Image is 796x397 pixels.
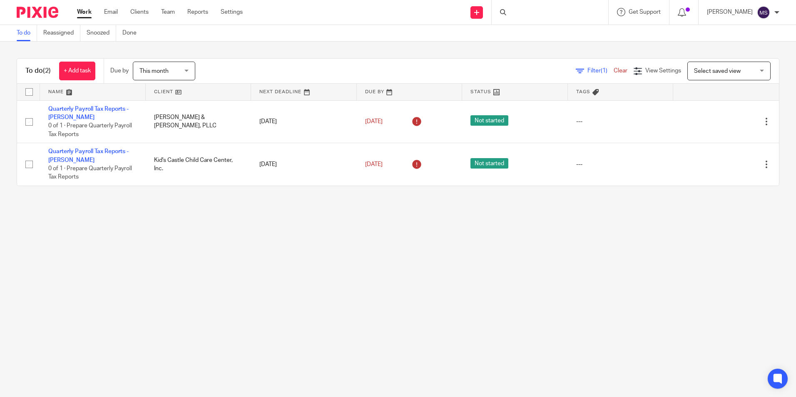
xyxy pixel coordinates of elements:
[365,161,383,167] span: [DATE]
[17,25,37,41] a: To do
[48,166,132,180] span: 0 of 1 · Prepare Quarterly Payroll Tax Reports
[629,9,661,15] span: Get Support
[87,25,116,41] a: Snoozed
[470,158,508,169] span: Not started
[59,62,95,80] a: + Add task
[587,68,614,74] span: Filter
[43,25,80,41] a: Reassigned
[130,8,149,16] a: Clients
[470,115,508,126] span: Not started
[221,8,243,16] a: Settings
[576,89,590,94] span: Tags
[576,117,665,126] div: ---
[365,119,383,124] span: [DATE]
[77,8,92,16] a: Work
[110,67,129,75] p: Due by
[614,68,627,74] a: Clear
[645,68,681,74] span: View Settings
[146,100,251,143] td: [PERSON_NAME] & [PERSON_NAME], PLLC
[251,100,357,143] td: [DATE]
[48,123,132,137] span: 0 of 1 · Prepare Quarterly Payroll Tax Reports
[161,8,175,16] a: Team
[251,143,357,186] td: [DATE]
[48,106,129,120] a: Quarterly Payroll Tax Reports - [PERSON_NAME]
[122,25,143,41] a: Done
[694,68,741,74] span: Select saved view
[187,8,208,16] a: Reports
[43,67,51,74] span: (2)
[146,143,251,186] td: Kid's Castle Child Care Center, Inc.
[104,8,118,16] a: Email
[25,67,51,75] h1: To do
[17,7,58,18] img: Pixie
[48,149,129,163] a: Quarterly Payroll Tax Reports - [PERSON_NAME]
[601,68,607,74] span: (1)
[707,8,753,16] p: [PERSON_NAME]
[757,6,770,19] img: svg%3E
[576,160,665,169] div: ---
[139,68,169,74] span: This month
